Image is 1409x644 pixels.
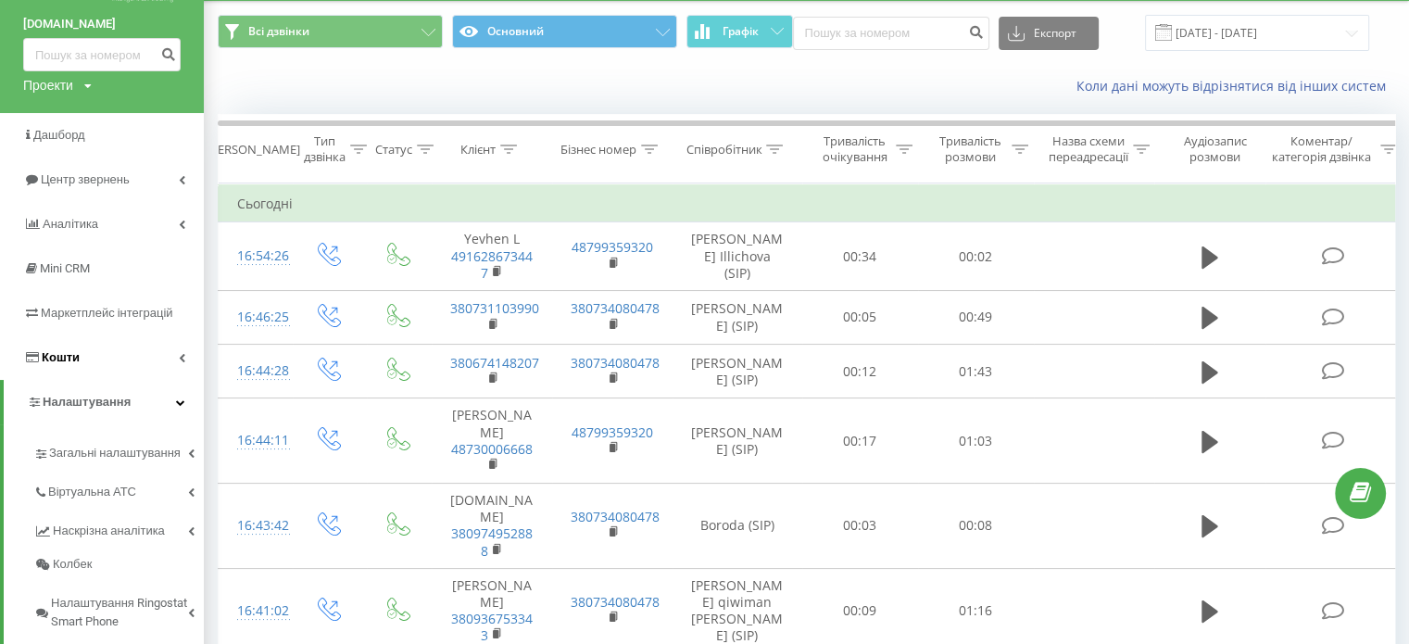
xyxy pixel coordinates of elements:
a: 380734080478 [571,299,660,317]
div: Співробітник [686,142,761,158]
input: Пошук за номером [23,38,181,71]
a: 48730006668 [451,440,533,458]
td: Boroda (SIP) [673,484,802,569]
span: Графік [723,25,759,38]
td: Сьогодні [219,185,1404,222]
a: [DOMAIN_NAME] [23,15,181,33]
button: Всі дзвінки [218,15,443,48]
a: 380936753343 [451,610,533,644]
div: Клієнт [460,142,496,158]
span: Аналiтика [43,217,98,231]
span: Всі дзвінки [248,24,309,39]
div: 16:46:25 [237,299,274,335]
a: 380734080478 [571,354,660,372]
div: 16:44:28 [237,353,274,389]
td: 01:03 [918,398,1034,484]
td: 00:02 [918,222,1034,291]
td: 00:03 [802,484,918,569]
td: [PERSON_NAME] Illichova (SIP) [673,222,802,291]
span: Дашборд [33,128,85,142]
a: Віртуальна АТС [33,470,204,509]
span: Наскрізна аналітика [53,522,165,540]
span: Mini CRM [40,261,90,275]
span: Маркетплейс інтеграцій [41,306,173,320]
div: Коментар/категорія дзвінка [1267,133,1376,165]
a: 380734080478 [571,593,660,611]
a: 380731103990 [450,299,539,317]
td: 00:12 [802,345,918,398]
td: 00:34 [802,222,918,291]
div: Тривалість розмови [934,133,1007,165]
td: Yevhen L [432,222,552,291]
a: 491628673447 [451,247,533,282]
div: [PERSON_NAME] [207,142,300,158]
div: Статус [375,142,412,158]
a: 380974952888 [451,524,533,559]
td: [PERSON_NAME] (SIP) [673,345,802,398]
input: Пошук за номером [793,17,989,50]
td: 00:05 [802,290,918,344]
div: Бізнес номер [560,142,636,158]
td: 01:43 [918,345,1034,398]
div: Проекти [23,76,73,95]
div: 16:54:26 [237,238,274,274]
span: Загальні налаштування [49,444,181,462]
span: Центр звернень [41,172,130,186]
a: 48799359320 [572,423,653,441]
div: Аудіозапис розмови [1170,133,1260,165]
a: Загальні налаштування [33,431,204,470]
span: Кошти [42,350,80,364]
a: Налаштування [4,380,204,424]
td: 00:08 [918,484,1034,569]
div: 16:44:11 [237,423,274,459]
td: [DOMAIN_NAME] [432,484,552,569]
div: 16:43:42 [237,508,274,544]
button: Графік [686,15,793,48]
a: 380734080478 [571,508,660,525]
a: 380674148207 [450,354,539,372]
span: Віртуальна АТС [48,483,136,501]
span: Колбек [53,555,92,574]
div: Тривалість очікування [818,133,891,165]
a: Колбек [33,548,204,581]
button: Основний [452,15,677,48]
div: Тип дзвінка [304,133,346,165]
button: Експорт [999,17,1099,50]
td: 00:49 [918,290,1034,344]
td: [PERSON_NAME] (SIP) [673,398,802,484]
td: [PERSON_NAME] (SIP) [673,290,802,344]
a: Наскрізна аналітика [33,509,204,548]
a: Налаштування Ringostat Smart Phone [33,581,204,638]
td: 00:17 [802,398,918,484]
a: Коли дані можуть відрізнятися вiд інших систем [1076,77,1395,95]
td: [PERSON_NAME] [432,398,552,484]
span: Налаштування [43,395,131,409]
span: Налаштування Ringostat Smart Phone [51,594,188,631]
div: 16:41:02 [237,593,274,629]
a: 48799359320 [572,238,653,256]
div: Назва схеми переадресації [1049,133,1128,165]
